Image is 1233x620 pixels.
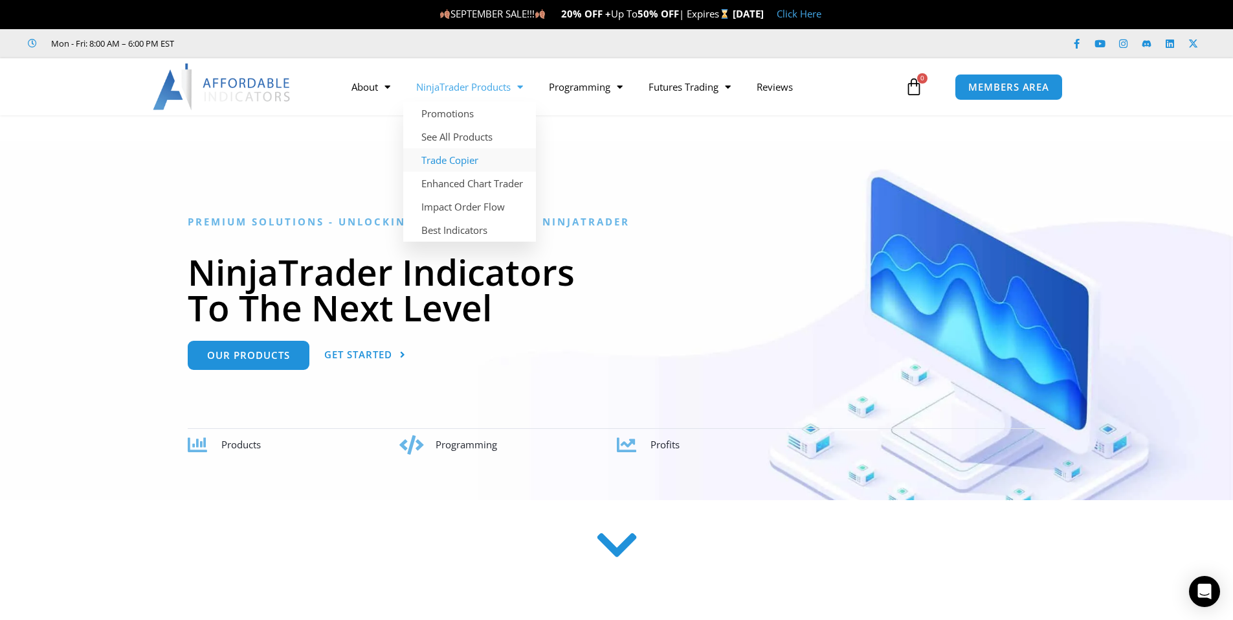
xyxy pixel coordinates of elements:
[403,125,536,148] a: See All Products
[733,7,764,20] strong: [DATE]
[403,102,536,125] a: Promotions
[968,82,1049,92] span: MEMBERS AREA
[536,72,636,102] a: Programming
[188,341,309,370] a: Our Products
[440,9,450,19] img: 🍂
[153,63,292,110] img: LogoAI | Affordable Indicators – NinjaTrader
[650,438,680,451] span: Profits
[403,72,536,102] a: NinjaTrader Products
[1189,576,1220,607] div: Open Intercom Messenger
[638,7,679,20] strong: 50% OFF
[439,7,733,20] span: SEPTEMBER SALE!!! Up To | Expires
[403,195,536,218] a: Impact Order Flow
[221,438,261,451] span: Products
[48,36,174,51] span: Mon - Fri: 8:00 AM – 6:00 PM EST
[436,438,497,451] span: Programming
[339,72,403,102] a: About
[535,9,545,19] img: 🍂
[207,350,290,360] span: Our Products
[403,172,536,195] a: Enhanced Chart Trader
[917,73,928,84] span: 0
[339,72,902,102] nav: Menu
[188,254,1045,325] h1: NinjaTrader Indicators To The Next Level
[744,72,806,102] a: Reviews
[636,72,744,102] a: Futures Trading
[403,148,536,172] a: Trade Copier
[777,7,821,20] a: Click Here
[192,37,386,50] iframe: Customer reviews powered by Trustpilot
[324,341,406,370] a: Get Started
[403,218,536,242] a: Best Indicators
[324,350,392,360] span: Get Started
[403,102,536,242] ul: NinjaTrader Products
[188,216,1045,228] h6: Premium Solutions - Unlocking the Potential in NinjaTrader
[955,74,1063,100] a: MEMBERS AREA
[720,9,729,19] img: ⌛
[885,68,942,106] a: 0
[561,7,611,20] strong: 20% OFF +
